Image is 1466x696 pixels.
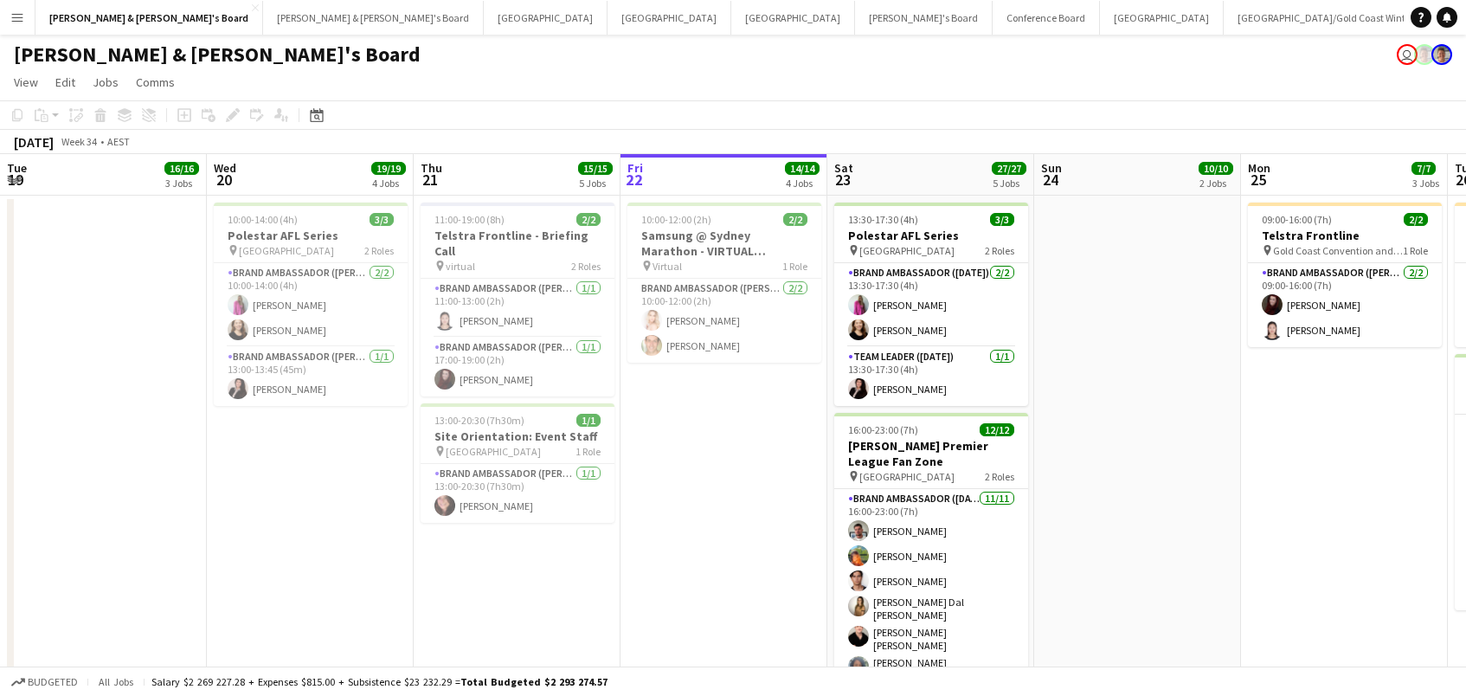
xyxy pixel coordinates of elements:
[578,162,613,175] span: 15/15
[1414,44,1435,65] app-user-avatar: Victoria Hunt
[1199,162,1233,175] span: 10/10
[627,279,821,363] app-card-role: Brand Ambassador ([PERSON_NAME])2/210:00-12:00 (2h)[PERSON_NAME][PERSON_NAME]
[834,160,853,176] span: Sat
[785,162,820,175] span: 14/14
[625,170,643,190] span: 22
[421,279,614,338] app-card-role: Brand Ambassador ([PERSON_NAME])1/111:00-13:00 (2h)[PERSON_NAME]
[164,162,199,175] span: 16/16
[421,429,614,444] h3: Site Orientation: Event Staff
[214,347,408,406] app-card-role: Brand Ambassador ([PERSON_NAME])1/113:00-13:45 (45m)[PERSON_NAME]
[731,1,855,35] button: [GEOGRAPHIC_DATA]
[484,1,608,35] button: [GEOGRAPHIC_DATA]
[434,213,505,226] span: 11:00-19:00 (8h)
[627,228,821,259] h3: Samsung @ Sydney Marathon - VIRTUAL BRIEFING
[834,228,1028,243] h3: Polestar AFL Series
[434,414,524,427] span: 13:00-20:30 (7h30m)
[1199,177,1232,190] div: 2 Jobs
[418,170,442,190] span: 21
[786,177,819,190] div: 4 Jobs
[1431,44,1452,65] app-user-avatar: Victoria Hunt
[364,244,394,257] span: 2 Roles
[848,423,918,436] span: 16:00-23:00 (7h)
[93,74,119,90] span: Jobs
[9,673,80,692] button: Budgeted
[985,244,1014,257] span: 2 Roles
[993,1,1100,35] button: Conference Board
[1262,213,1332,226] span: 09:00-16:00 (7h)
[985,470,1014,483] span: 2 Roles
[35,1,263,35] button: [PERSON_NAME] & [PERSON_NAME]'s Board
[834,203,1028,406] div: 13:30-17:30 (4h)3/3Polestar AFL Series [GEOGRAPHIC_DATA]2 RolesBrand Ambassador ([DATE])2/213:30-...
[1100,1,1224,35] button: [GEOGRAPHIC_DATA]
[95,675,137,688] span: All jobs
[834,263,1028,347] app-card-role: Brand Ambassador ([DATE])2/213:30-17:30 (4h)[PERSON_NAME][PERSON_NAME]
[165,177,198,190] div: 3 Jobs
[421,403,614,523] app-job-card: 13:00-20:30 (7h30m)1/1Site Orientation: Event Staff [GEOGRAPHIC_DATA]1 RoleBrand Ambassador ([PER...
[571,260,601,273] span: 2 Roles
[1041,160,1062,176] span: Sun
[1411,162,1436,175] span: 7/7
[129,71,182,93] a: Comms
[421,338,614,396] app-card-role: Brand Ambassador ([PERSON_NAME])1/117:00-19:00 (2h)[PERSON_NAME]
[136,74,175,90] span: Comms
[783,213,807,226] span: 2/2
[446,260,475,273] span: virtual
[576,414,601,427] span: 1/1
[1038,170,1062,190] span: 24
[421,228,614,259] h3: Telstra Frontline - Briefing Call
[214,203,408,406] app-job-card: 10:00-14:00 (4h)3/3Polestar AFL Series [GEOGRAPHIC_DATA]2 RolesBrand Ambassador ([PERSON_NAME])2/...
[371,162,406,175] span: 19/19
[460,675,608,688] span: Total Budgeted $2 293 274.57
[55,74,75,90] span: Edit
[992,162,1026,175] span: 27/27
[214,160,236,176] span: Wed
[1248,203,1442,347] app-job-card: 09:00-16:00 (7h)2/2Telstra Frontline Gold Coast Convention and Exhibition Centre1 RoleBrand Ambas...
[370,213,394,226] span: 3/3
[579,177,612,190] div: 5 Jobs
[834,413,1028,669] app-job-card: 16:00-23:00 (7h)12/12[PERSON_NAME] Premier League Fan Zone [GEOGRAPHIC_DATA]2 RolesBrand Ambassad...
[576,213,601,226] span: 2/2
[627,203,821,363] app-job-card: 10:00-12:00 (2h)2/2Samsung @ Sydney Marathon - VIRTUAL BRIEFING Virtual1 RoleBrand Ambassador ([P...
[575,445,601,458] span: 1 Role
[1273,244,1403,257] span: Gold Coast Convention and Exhibition Centre
[1248,228,1442,243] h3: Telstra Frontline
[782,260,807,273] span: 1 Role
[421,464,614,523] app-card-role: Brand Ambassador ([PERSON_NAME])1/113:00-20:30 (7h30m)[PERSON_NAME]
[214,263,408,347] app-card-role: Brand Ambassador ([PERSON_NAME])2/210:00-14:00 (4h)[PERSON_NAME][PERSON_NAME]
[107,135,130,148] div: AEST
[1245,170,1270,190] span: 25
[608,1,731,35] button: [GEOGRAPHIC_DATA]
[4,170,27,190] span: 19
[653,260,682,273] span: Virtual
[14,42,421,68] h1: [PERSON_NAME] & [PERSON_NAME]'s Board
[214,228,408,243] h3: Polestar AFL Series
[859,470,955,483] span: [GEOGRAPHIC_DATA]
[859,244,955,257] span: [GEOGRAPHIC_DATA]
[1403,244,1428,257] span: 1 Role
[980,423,1014,436] span: 12/12
[7,71,45,93] a: View
[1248,263,1442,347] app-card-role: Brand Ambassador ([PERSON_NAME])2/209:00-16:00 (7h)[PERSON_NAME][PERSON_NAME]
[1404,213,1428,226] span: 2/2
[421,203,614,396] app-job-card: 11:00-19:00 (8h)2/2Telstra Frontline - Briefing Call virtual2 RolesBrand Ambassador ([PERSON_NAME...
[48,71,82,93] a: Edit
[263,1,484,35] button: [PERSON_NAME] & [PERSON_NAME]'s Board
[641,213,711,226] span: 10:00-12:00 (2h)
[151,675,608,688] div: Salary $2 269 227.28 + Expenses $815.00 + Subsistence $23 232.29 =
[211,170,236,190] span: 20
[848,213,918,226] span: 13:30-17:30 (4h)
[14,133,54,151] div: [DATE]
[1412,177,1439,190] div: 3 Jobs
[1248,160,1270,176] span: Mon
[834,347,1028,406] app-card-role: Team Leader ([DATE])1/113:30-17:30 (4h)[PERSON_NAME]
[993,177,1026,190] div: 5 Jobs
[57,135,100,148] span: Week 34
[1397,44,1418,65] app-user-avatar: Jenny Tu
[855,1,993,35] button: [PERSON_NAME]'s Board
[627,160,643,176] span: Fri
